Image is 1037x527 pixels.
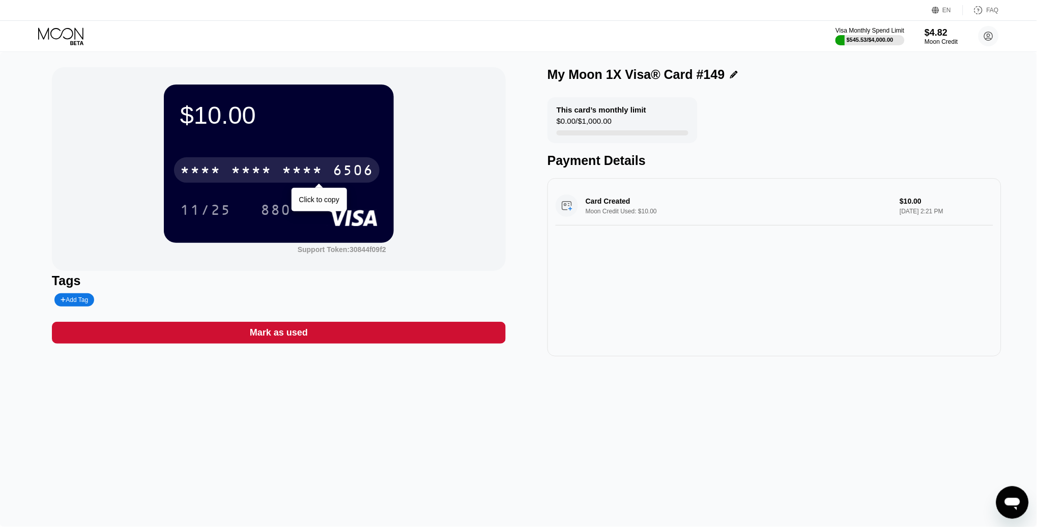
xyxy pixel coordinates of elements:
div: 6506 [333,163,373,180]
div: FAQ [963,5,999,15]
div: 11/25 [172,197,239,223]
div: 880 [261,203,291,219]
div: EN [943,7,952,14]
div: $10.00 [180,101,378,129]
div: Visa Monthly Spend Limit$545.53/$4,000.00 [836,27,904,45]
div: Support Token:30844f09f2 [298,245,386,254]
div: $0.00 / $1,000.00 [557,117,612,130]
div: Tags [52,273,506,288]
div: Click to copy [299,196,339,204]
div: $4.82 [925,27,958,38]
div: $545.53 / $4,000.00 [847,37,894,43]
div: My Moon 1X Visa® Card #149 [548,67,725,82]
div: $4.82Moon Credit [925,27,958,45]
div: Payment Details [548,153,1001,168]
div: Add Tag [61,296,88,303]
div: 880 [253,197,299,223]
div: Visa Monthly Spend Limit [836,27,904,34]
div: 11/25 [180,203,231,219]
div: Mark as used [52,322,506,344]
div: This card’s monthly limit [557,105,646,114]
div: Mark as used [250,327,308,339]
div: Support Token: 30844f09f2 [298,245,386,254]
iframe: Button to launch messaging window [996,486,1029,519]
div: Moon Credit [925,38,958,45]
div: EN [932,5,963,15]
div: Add Tag [54,293,94,307]
div: FAQ [987,7,999,14]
